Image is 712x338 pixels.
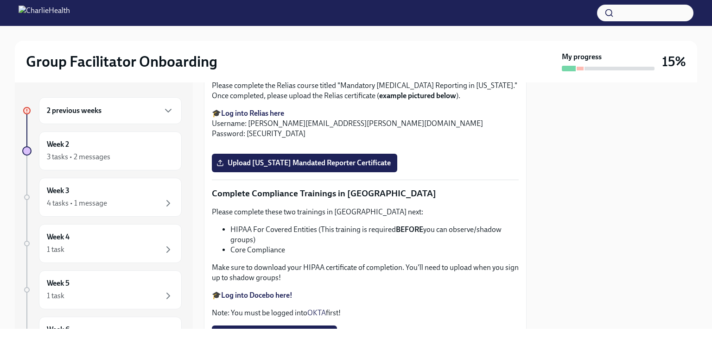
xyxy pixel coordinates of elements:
[212,207,519,217] p: Please complete these two trainings in [GEOGRAPHIC_DATA] next:
[212,154,397,172] label: Upload [US_STATE] Mandated Reporter Certificate
[22,131,182,170] a: Week 23 tasks • 2 messages
[47,152,110,162] div: 3 tasks • 2 messages
[221,109,284,118] a: Log into Relias here
[218,158,391,168] span: Upload [US_STATE] Mandated Reporter Certificate
[212,308,519,318] p: Note: You must be logged into first!
[47,278,70,288] h6: Week 5
[212,290,519,300] p: 🎓
[47,291,64,301] div: 1 task
[47,244,64,255] div: 1 task
[26,52,217,71] h2: Group Facilitator Onboarding
[662,53,686,70] h3: 15%
[396,225,423,234] strong: BEFORE
[39,97,182,124] div: 2 previous weeks
[47,139,69,150] h6: Week 2
[22,270,182,309] a: Week 51 task
[47,325,70,335] h6: Week 6
[212,188,519,200] p: Complete Compliance Trainings in [GEOGRAPHIC_DATA]
[307,308,326,317] a: OKTA
[230,245,519,255] li: Core Compliance
[47,198,107,208] div: 4 tasks • 1 message
[47,186,70,196] h6: Week 3
[562,52,602,62] strong: My progress
[230,225,519,245] li: HIPAA For Covered Entities (This training is required you can observe/shadow groups)
[22,224,182,263] a: Week 41 task
[47,232,70,242] h6: Week 4
[212,81,519,101] p: Please complete the Relias course titled "Mandatory [MEDICAL_DATA] Reporting in [US_STATE]." Once...
[221,291,292,300] a: Log into Docebo here!
[22,178,182,217] a: Week 34 tasks • 1 message
[212,108,519,139] p: 🎓 Username: [PERSON_NAME][EMAIL_ADDRESS][PERSON_NAME][DOMAIN_NAME] Password: [SECURITY_DATA]
[379,91,456,100] strong: example pictured below
[47,106,102,116] h6: 2 previous weeks
[212,263,519,283] p: Make sure to download your HIPAA certificate of completion. You'll need to upload when you sign u...
[19,6,70,20] img: CharlieHealth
